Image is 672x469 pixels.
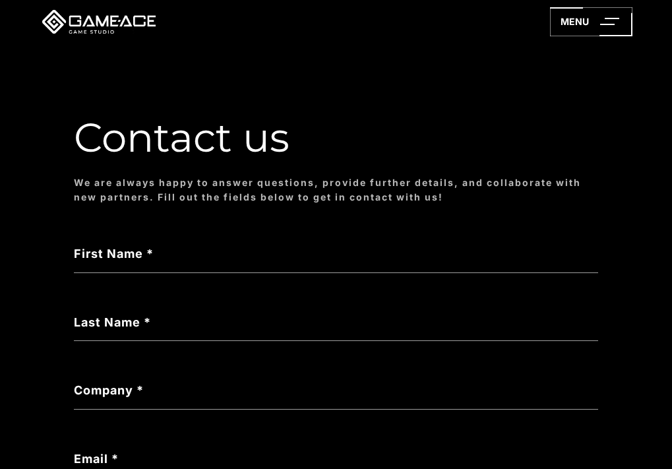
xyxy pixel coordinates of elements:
label: Last Name * [74,313,598,331]
label: Email * [74,450,598,468]
label: First Name * [74,245,598,263]
label: Company * [74,381,598,399]
h1: Contact us [74,115,598,160]
a: menu [550,7,632,36]
div: We are always happy to answer questions, provide further details, and collaborate with new partne... [74,175,598,204]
